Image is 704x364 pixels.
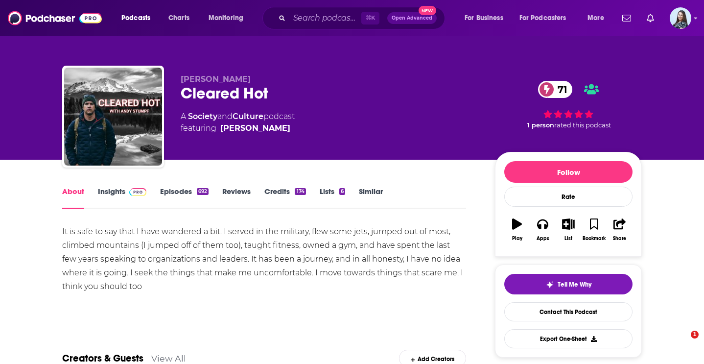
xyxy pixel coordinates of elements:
[129,188,146,196] img: Podchaser Pro
[168,11,189,25] span: Charts
[387,12,437,24] button: Open AdvancedNew
[613,236,626,242] div: Share
[264,187,305,209] a: Credits174
[202,10,256,26] button: open menu
[181,122,295,134] span: featuring
[339,188,345,195] div: 6
[98,187,146,209] a: InsightsPodchaser Pro
[504,302,633,321] a: Contact This Podcast
[289,10,361,26] input: Search podcasts, credits, & more...
[554,121,611,129] span: rated this podcast
[272,7,454,29] div: Search podcasts, credits, & more...
[587,11,604,25] span: More
[548,81,572,98] span: 71
[670,7,691,29] span: Logged in as brookefortierpr
[217,112,233,121] span: and
[512,236,522,242] div: Play
[188,112,217,121] a: Society
[530,212,555,247] button: Apps
[607,212,633,247] button: Share
[519,11,566,25] span: For Podcasters
[62,187,84,209] a: About
[361,12,379,24] span: ⌘ K
[581,10,616,26] button: open menu
[209,11,243,25] span: Monitoring
[618,10,635,26] a: Show notifications dropdown
[465,11,503,25] span: For Business
[181,111,295,134] div: A podcast
[151,353,186,364] a: View All
[419,6,436,15] span: New
[671,331,694,354] iframe: Intercom live chat
[504,161,633,183] button: Follow
[583,236,606,242] div: Bookmark
[564,236,572,242] div: List
[220,122,290,134] a: Andy Stumpf
[160,187,209,209] a: Episodes692
[62,225,466,293] div: It is safe to say that I have wandered a bit. I served in the military, flew some jets, jumped ou...
[320,187,345,209] a: Lists6
[504,212,530,247] button: Play
[181,74,251,84] span: [PERSON_NAME]
[392,16,432,21] span: Open Advanced
[115,10,163,26] button: open menu
[504,274,633,294] button: tell me why sparkleTell Me Why
[691,331,699,339] span: 1
[546,281,554,289] img: tell me why sparkle
[64,68,162,166] img: Cleared Hot
[504,329,633,348] button: Export One-Sheet
[527,121,554,129] span: 1 person
[556,212,581,247] button: List
[495,74,642,135] div: 71 1 personrated this podcast
[558,281,591,289] span: Tell Me Why
[537,236,549,242] div: Apps
[222,187,251,209] a: Reviews
[359,187,383,209] a: Similar
[295,188,305,195] div: 174
[538,81,572,98] a: 71
[670,7,691,29] img: User Profile
[581,212,607,247] button: Bookmark
[233,112,263,121] a: Culture
[162,10,195,26] a: Charts
[643,10,658,26] a: Show notifications dropdown
[8,9,102,27] img: Podchaser - Follow, Share and Rate Podcasts
[513,10,581,26] button: open menu
[504,187,633,207] div: Rate
[458,10,516,26] button: open menu
[121,11,150,25] span: Podcasts
[670,7,691,29] button: Show profile menu
[197,188,209,195] div: 692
